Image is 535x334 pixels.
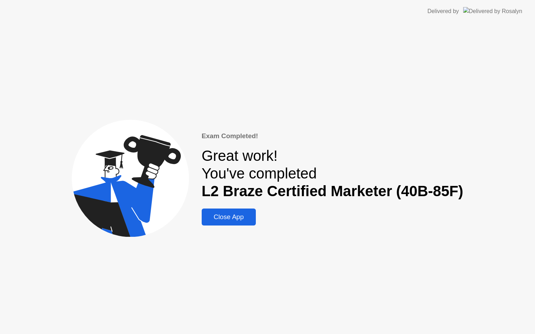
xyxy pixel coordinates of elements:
button: Close App [202,209,256,225]
img: Delivered by Rosalyn [463,7,522,15]
b: L2 Braze Certified Marketer (40B-85F) [202,183,463,199]
div: Great work! You've completed [202,147,463,200]
div: Close App [204,213,254,221]
div: Exam Completed! [202,131,463,141]
div: Delivered by [427,7,459,16]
